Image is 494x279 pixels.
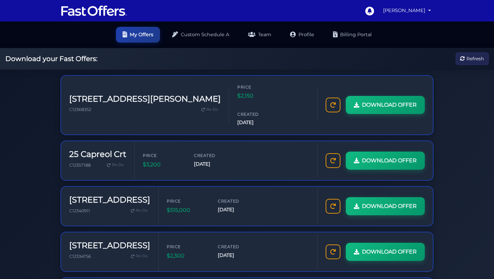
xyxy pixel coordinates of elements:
[5,55,97,63] h2: Download your Fast Offers:
[143,152,183,159] span: Price
[218,198,258,204] span: Created
[218,243,258,250] span: Created
[362,156,417,165] span: DOWNLOAD OFFER
[194,152,234,159] span: Created
[346,197,425,215] a: DOWNLOAD OFFER
[112,162,124,168] span: Re-Do
[218,206,258,214] span: [DATE]
[128,206,150,215] a: Re-Do
[69,150,126,159] h3: 25 Capreol Crt
[194,160,234,168] span: [DATE]
[218,252,258,259] span: [DATE]
[136,208,148,214] span: Re-Do
[69,254,91,259] span: C12334756
[362,202,417,211] span: DOWNLOAD OFFER
[69,241,150,250] h3: [STREET_ADDRESS]
[237,84,278,90] span: Price
[380,4,434,17] a: [PERSON_NAME]
[116,27,160,43] a: My Offers
[466,55,484,62] span: Refresh
[128,252,150,261] a: Re-Do
[167,252,207,260] span: $2,300
[346,243,425,261] a: DOWNLOAD OFFER
[167,198,207,204] span: Price
[362,101,417,109] span: DOWNLOAD OFFER
[167,206,207,215] span: $515,000
[199,105,221,114] a: Re-Do
[237,92,278,100] span: $2,150
[456,53,489,65] button: Refresh
[346,96,425,114] a: DOWNLOAD OFFER
[241,27,278,43] a: Team
[69,107,91,112] span: C12368352
[362,247,417,256] span: DOWNLOAD OFFER
[165,27,236,43] a: Custom Schedule A
[69,94,221,104] h3: [STREET_ADDRESS][PERSON_NAME]
[69,163,91,168] span: C12357188
[283,27,321,43] a: Profile
[69,208,90,213] span: C12340911
[167,243,207,250] span: Price
[206,107,218,113] span: Re-Do
[104,161,126,169] a: Re-Do
[69,195,150,205] h3: [STREET_ADDRESS]
[136,253,148,259] span: Re-Do
[326,27,378,43] a: Billing Portal
[143,160,183,169] span: $3,200
[346,152,425,170] a: DOWNLOAD OFFER
[237,119,278,126] span: [DATE]
[237,111,278,117] span: Created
